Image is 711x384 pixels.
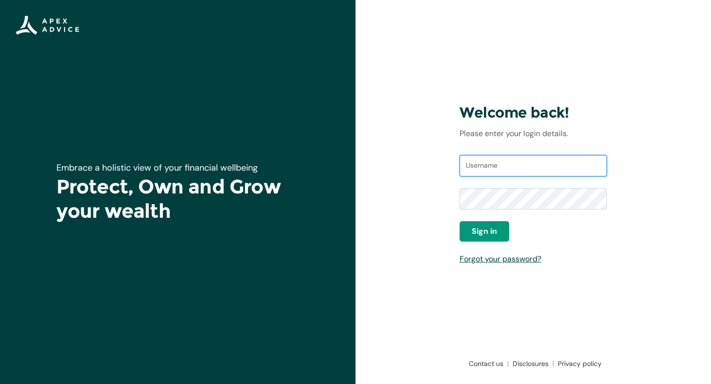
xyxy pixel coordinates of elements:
[460,254,541,264] a: Forgot your password?
[465,359,509,368] a: Contact us
[460,104,607,122] h3: Welcome back!
[56,162,258,174] span: Embrace a holistic view of your financial wellbeing
[16,16,79,35] img: Apex Advice Group
[460,155,607,176] input: Username
[460,221,509,242] button: Sign in
[509,359,554,368] a: Disclosures
[56,175,300,223] h1: Protect, Own and Grow your wealth
[472,226,497,237] span: Sign in
[460,128,607,140] p: Please enter your login details.
[554,359,602,368] a: Privacy policy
